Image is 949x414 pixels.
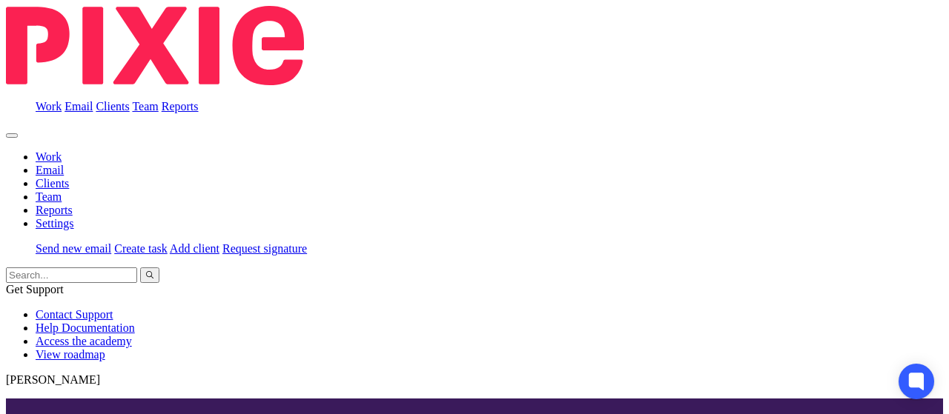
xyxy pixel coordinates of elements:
a: Team [132,100,158,113]
a: View roadmap [36,348,105,361]
a: Contact Support [36,308,113,321]
a: Clients [36,177,69,190]
a: Clients [96,100,129,113]
a: Team [36,190,62,203]
a: Create task [114,242,168,255]
img: Pixie [6,6,304,85]
a: Email [36,164,64,176]
span: Get Support [6,283,64,296]
a: Reports [36,204,73,216]
a: Reports [162,100,199,113]
p: [PERSON_NAME] [6,373,943,387]
a: Settings [36,217,74,230]
a: Help Documentation [36,321,135,334]
button: Search [140,267,159,283]
a: Work [36,100,62,113]
input: Search [6,267,137,283]
a: Access the academy [36,335,132,347]
a: Request signature [222,242,307,255]
a: Send new email [36,242,111,255]
a: Work [36,150,62,163]
a: Email [65,100,93,113]
a: Add client [170,242,219,255]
